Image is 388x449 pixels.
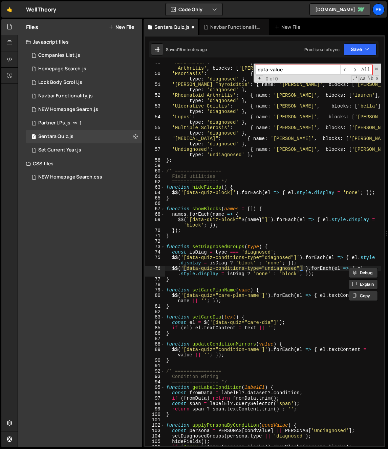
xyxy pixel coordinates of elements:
[38,134,73,140] div: Sentara Quiz.js
[26,143,142,157] div: 15879/44768.js
[145,309,165,314] div: 82
[145,277,165,282] div: 77
[145,125,165,136] div: 55
[145,325,165,331] div: 85
[256,75,263,81] span: Toggle Replace mode
[145,379,165,385] div: 94
[145,60,165,71] div: 49
[145,417,165,423] div: 101
[145,396,165,401] div: 97
[145,239,165,244] div: 72
[145,71,165,82] div: 50
[38,66,86,72] div: Homepage Search.js
[145,331,165,336] div: 86
[145,341,165,347] div: 88
[275,24,303,30] div: New File
[375,75,379,82] span: Search In Selection
[145,190,165,195] div: 64
[1,1,18,18] a: 🤙
[145,314,165,320] div: 83
[145,287,165,293] div: 79
[145,347,165,358] div: 89
[145,406,165,412] div: 99
[26,103,142,116] div: 15879/44968.js
[255,65,340,75] input: Search for
[304,47,340,52] div: Prod is out of sync
[145,147,165,158] div: 57
[359,75,366,82] span: CaseSensitive Search
[166,47,207,52] div: Saved
[145,358,165,363] div: 90
[372,3,385,16] a: Pe
[18,35,142,49] div: Javascript files
[145,179,165,185] div: 62
[145,439,165,444] div: 105
[38,52,80,58] div: Companies List.js
[145,174,165,179] div: 61
[350,65,359,75] span: ​
[145,168,165,174] div: 60
[145,320,165,325] div: 84
[145,233,165,239] div: 71
[145,433,165,439] div: 104
[145,369,165,374] div: 92
[145,423,165,428] div: 102
[145,244,165,250] div: 73
[26,170,142,184] div: 15879/44969.css
[26,5,57,14] div: WellTheory
[145,185,165,190] div: 63
[145,212,165,217] div: 68
[145,158,165,163] div: 58
[38,79,82,86] div: Lock Body Scroll.js
[18,157,142,170] div: CSS files
[166,3,222,16] button: Code Only
[359,65,372,75] span: Alt-Enter
[145,93,165,103] div: 52
[349,279,378,289] button: Explain
[145,266,165,277] div: 76
[263,76,281,81] span: 0 of 0
[210,24,261,30] div: Navbar Functionality.js
[80,120,82,126] span: 1
[145,401,165,406] div: 98
[145,195,165,201] div: 65
[145,363,165,369] div: 91
[145,428,165,433] div: 103
[26,23,38,31] h2: Files
[38,147,81,153] div: Set Current Year.js
[26,130,142,143] div: 15879/45981.js
[145,250,165,255] div: 74
[145,255,165,266] div: 75
[145,412,165,417] div: 100
[145,206,165,212] div: 67
[145,390,165,396] div: 96
[145,374,165,379] div: 93
[145,385,165,390] div: 95
[38,93,93,99] div: Navbar Functionality.js
[154,24,190,30] div: Sentara Quiz.js
[145,228,165,233] div: 70
[145,336,165,341] div: 87
[145,114,165,125] div: 54
[26,49,142,62] div: 15879/44993.js
[367,75,374,82] span: Whole Word Search
[26,62,142,76] div: 15879/44964.js
[26,116,142,130] div: 15879/44963.js
[38,107,98,113] div: NEW Homepage Search.js
[109,24,134,30] button: New File
[340,65,350,75] span: ​
[26,76,142,89] div: 15879/42362.js
[32,135,36,140] span: 1
[344,43,376,55] button: Save
[309,3,370,16] a: [DOMAIN_NAME]
[145,201,165,206] div: 66
[145,282,165,287] div: 78
[351,75,359,82] span: RegExp Search
[145,304,165,309] div: 81
[349,268,378,278] button: Debug
[38,174,102,180] div: NEW Homepage Search.css
[145,293,165,304] div: 80
[145,103,165,114] div: 53
[178,47,207,52] div: 15 minutes ago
